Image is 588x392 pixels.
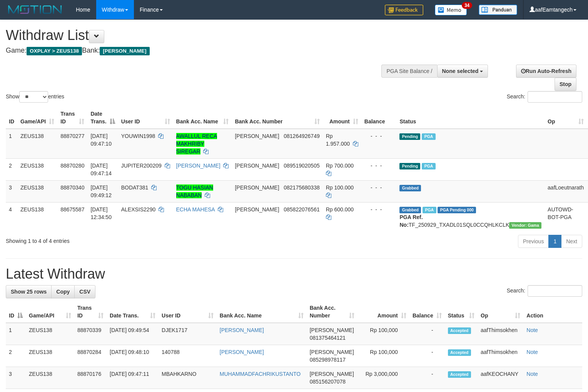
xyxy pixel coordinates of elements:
[220,371,301,377] a: MUHAMMADFACHRIKUSTANTO
[173,107,232,129] th: Bank Acc. Name: activate to sort column ascending
[422,133,435,140] span: Marked by aafanarl
[310,349,354,355] span: [PERSON_NAME]
[74,345,107,367] td: 88870284
[90,184,112,198] span: [DATE] 09:49:12
[555,78,576,91] a: Stop
[478,301,523,323] th: Op: activate to sort column ascending
[6,180,17,202] td: 3
[509,222,541,229] span: Vendor URL: https://trx31.1velocity.biz
[79,289,90,295] span: CSV
[448,349,471,356] span: Accepted
[307,301,358,323] th: Bank Acc. Number: activate to sort column ascending
[399,207,421,213] span: Grabbed
[6,107,17,129] th: ID
[6,202,17,232] td: 4
[26,323,74,345] td: ZEUS138
[396,202,545,232] td: TF_250929_TXADL01SQL0CCQHLKCLK
[526,327,538,333] a: Note
[159,367,217,389] td: MBAHKARNO
[121,184,149,191] span: BODAT381
[438,207,476,213] span: PGA Pending
[159,323,217,345] td: DJEK1717
[399,163,420,169] span: Pending
[478,367,523,389] td: aafKEOCHANY
[118,107,173,129] th: User ID: activate to sort column ascending
[235,133,279,139] span: [PERSON_NAME]
[310,379,346,385] span: Copy 085156207078 to clipboard
[6,158,17,180] td: 2
[6,323,26,345] td: 1
[361,107,397,129] th: Balance
[107,301,159,323] th: Date Trans.: activate to sort column ascending
[364,206,394,213] div: - - -
[357,323,409,345] td: Rp 100,000
[448,327,471,334] span: Accepted
[526,349,538,355] a: Note
[284,206,319,213] span: Copy 085822076561 to clipboard
[545,107,587,129] th: Op: activate to sort column ascending
[357,301,409,323] th: Amount: activate to sort column ascending
[232,107,322,129] th: Bank Acc. Number: activate to sort column ascending
[107,345,159,367] td: [DATE] 09:48:10
[107,323,159,345] td: [DATE] 09:49:54
[561,235,582,248] a: Next
[74,301,107,323] th: Trans ID: activate to sort column ascending
[11,289,47,295] span: Show 25 rows
[381,65,437,78] div: PGA Site Balance /
[107,367,159,389] td: [DATE] 09:47:11
[445,301,478,323] th: Status: activate to sort column ascending
[326,133,350,147] span: Rp 1.957.000
[437,65,488,78] button: None selected
[6,28,384,43] h1: Withdraw List
[528,91,582,103] input: Search:
[462,2,472,9] span: 34
[87,107,118,129] th: Date Trans.: activate to sort column descending
[235,184,279,191] span: [PERSON_NAME]
[364,132,394,140] div: - - -
[159,345,217,367] td: 140788
[17,158,57,180] td: ZEUS138
[90,163,112,176] span: [DATE] 09:47:14
[448,371,471,378] span: Accepted
[74,323,107,345] td: 88870339
[51,285,75,298] a: Copy
[284,163,319,169] span: Copy 089519020505 to clipboard
[60,206,84,213] span: 88675587
[284,133,319,139] span: Copy 081264926749 to clipboard
[422,163,435,169] span: Marked by aafanarl
[26,345,74,367] td: ZEUS138
[6,285,52,298] a: Show 25 rows
[6,47,384,55] h4: Game: Bank:
[545,202,587,232] td: AUTOWD-BOT-PGA
[90,133,112,147] span: [DATE] 09:47:10
[26,301,74,323] th: Game/API: activate to sort column ascending
[399,185,421,191] span: Grabbed
[60,184,84,191] span: 88870340
[526,371,538,377] a: Note
[326,184,354,191] span: Rp 100.000
[220,349,264,355] a: [PERSON_NAME]
[479,5,517,15] img: panduan.png
[385,5,423,15] img: Feedback.jpg
[176,163,220,169] a: [PERSON_NAME]
[6,301,26,323] th: ID: activate to sort column descending
[528,285,582,297] input: Search:
[6,4,64,15] img: MOTION_logo.png
[19,91,48,103] select: Showentries
[56,289,70,295] span: Copy
[17,180,57,202] td: ZEUS138
[523,301,582,323] th: Action
[357,345,409,367] td: Rp 100,000
[176,206,215,213] a: ECHA MAHESA
[409,367,445,389] td: -
[399,214,423,228] b: PGA Ref. No:
[423,207,436,213] span: Marked by aafpengsreynich
[121,133,155,139] span: YOUWIN1998
[176,184,213,198] a: TOGU HASIAN NABABAN
[121,206,156,213] span: ALEXSIS2290
[323,107,361,129] th: Amount: activate to sort column ascending
[220,327,264,333] a: [PERSON_NAME]
[516,65,576,78] a: Run Auto-Refresh
[548,235,561,248] a: 1
[326,206,354,213] span: Rp 600.000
